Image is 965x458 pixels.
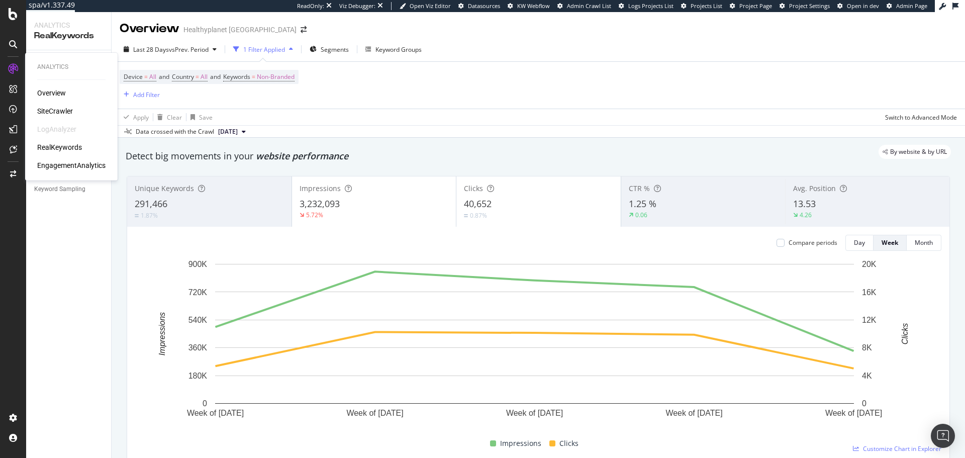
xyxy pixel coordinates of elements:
[37,106,73,116] div: SiteCrawler
[907,235,941,251] button: Month
[188,288,208,296] text: 720K
[141,211,158,220] div: 1.87%
[400,2,451,10] a: Open Viz Editor
[862,260,877,268] text: 20K
[882,238,898,247] div: Week
[257,70,295,84] span: Non-Branded
[628,2,673,10] span: Logs Projects List
[229,41,297,57] button: 1 Filter Applied
[789,238,837,247] div: Compare periods
[297,2,324,10] div: ReadOnly:
[874,235,907,251] button: Week
[730,2,772,10] a: Project Page
[887,2,927,10] a: Admin Page
[135,198,167,210] span: 291,466
[158,312,166,355] text: Impressions
[635,211,647,219] div: 0.06
[410,2,451,10] span: Open Viz Editor
[739,2,772,10] span: Project Page
[346,409,403,417] text: Week of [DATE]
[847,2,879,10] span: Open in dev
[188,316,208,324] text: 540K
[789,2,830,10] span: Project Settings
[464,198,492,210] span: 40,652
[361,41,426,57] button: Keyword Groups
[517,2,550,10] span: KW Webflow
[120,109,149,125] button: Apply
[885,113,957,122] div: Switch to Advanced Mode
[890,149,947,155] span: By website & by URL
[793,184,836,193] span: Avg. Position
[188,260,208,268] text: 900K
[133,45,169,54] span: Last 28 Days
[172,72,194,81] span: Country
[468,2,500,10] span: Datasources
[321,45,349,54] span: Segments
[862,372,872,380] text: 4K
[223,72,250,81] span: Keywords
[243,45,285,54] div: 1 Filter Applied
[306,211,323,219] div: 5.72%
[120,41,221,57] button: Last 28 DaysvsPrev. Period
[853,444,941,453] a: Customize Chart in Explorer
[470,211,487,220] div: 0.87%
[800,211,812,219] div: 4.26
[854,238,865,247] div: Day
[375,45,422,54] div: Keyword Groups
[133,113,149,122] div: Apply
[300,184,341,193] span: Impressions
[135,184,194,193] span: Unique Keywords
[214,126,250,138] button: [DATE]
[629,184,650,193] span: CTR %
[37,88,66,98] a: Overview
[629,198,656,210] span: 1.25 %
[619,2,673,10] a: Logs Projects List
[862,316,877,324] text: 12K
[300,198,340,210] span: 3,232,093
[120,88,160,101] button: Add Filter
[896,2,927,10] span: Admin Page
[37,63,106,71] div: Analytics
[188,343,208,352] text: 360K
[339,2,375,10] div: Viz Debugger:
[183,25,297,35] div: Healthyplanet [GEOGRAPHIC_DATA]
[780,2,830,10] a: Project Settings
[506,409,563,417] text: Week of [DATE]
[124,72,143,81] span: Device
[186,109,213,125] button: Save
[464,184,483,193] span: Clicks
[879,145,951,159] div: legacy label
[306,41,353,57] button: Segments
[862,343,872,352] text: 8K
[559,437,578,449] span: Clicks
[508,2,550,10] a: KW Webflow
[825,409,882,417] text: Week of [DATE]
[135,259,934,433] svg: A chart.
[153,109,182,125] button: Clear
[34,30,103,42] div: RealKeywords
[167,113,182,122] div: Clear
[210,72,221,81] span: and
[567,2,611,10] span: Admin Crawl List
[120,20,179,37] div: Overview
[149,70,156,84] span: All
[931,424,955,448] div: Open Intercom Messenger
[34,184,85,195] div: Keyword Sampling
[665,409,722,417] text: Week of [DATE]
[201,70,208,84] span: All
[169,45,209,54] span: vs Prev. Period
[881,109,957,125] button: Switch to Advanced Mode
[500,437,541,449] span: Impressions
[135,214,139,217] img: Equal
[557,2,611,10] a: Admin Crawl List
[915,238,933,247] div: Month
[136,127,214,136] div: Data crossed with the Crawl
[37,142,82,152] a: RealKeywords
[188,372,208,380] text: 180K
[159,72,169,81] span: and
[862,288,877,296] text: 16K
[187,409,244,417] text: Week of [DATE]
